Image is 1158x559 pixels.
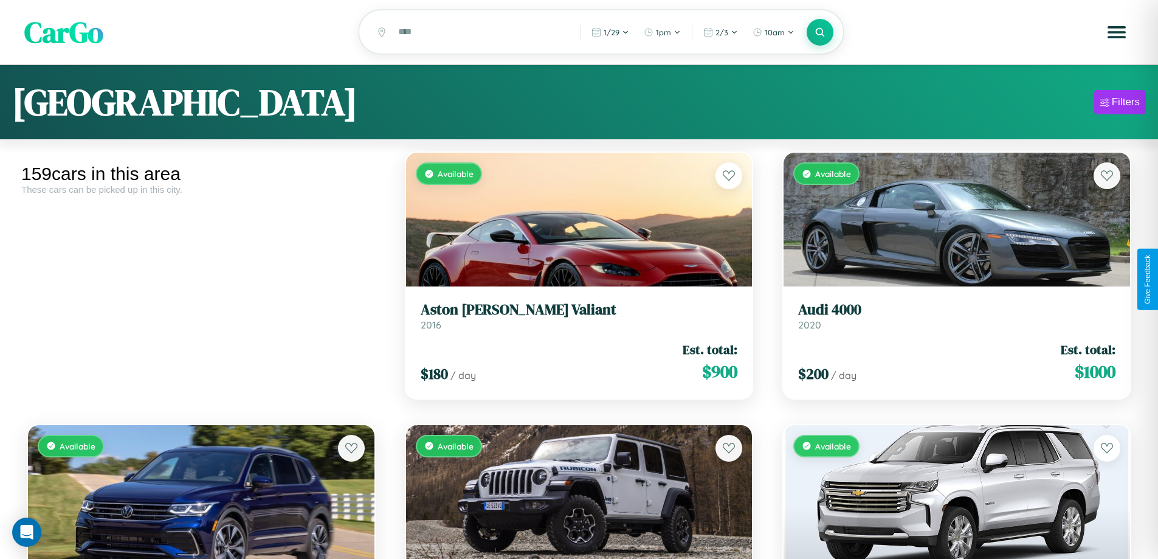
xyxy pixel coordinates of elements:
[438,168,474,179] span: Available
[421,319,441,331] span: 2016
[421,364,448,384] span: $ 180
[1143,255,1152,304] div: Give Feedback
[798,364,829,384] span: $ 200
[815,441,851,451] span: Available
[831,369,856,381] span: / day
[683,341,737,358] span: Est. total:
[12,518,41,547] div: Open Intercom Messenger
[798,301,1115,331] a: Audi 40002020
[1094,90,1146,114] button: Filters
[697,23,744,42] button: 2/3
[604,27,619,37] span: 1 / 29
[715,27,728,37] span: 2 / 3
[656,27,671,37] span: 1pm
[585,23,635,42] button: 1/29
[1075,359,1115,384] span: $ 1000
[765,27,785,37] span: 10am
[815,168,851,179] span: Available
[1100,15,1134,49] button: Open menu
[438,441,474,451] span: Available
[702,359,737,384] span: $ 900
[60,441,95,451] span: Available
[21,164,381,184] div: 159 cars in this area
[24,12,103,52] span: CarGo
[421,301,738,331] a: Aston [PERSON_NAME] Valiant2016
[12,77,357,127] h1: [GEOGRAPHIC_DATA]
[746,23,801,42] button: 10am
[450,369,476,381] span: / day
[798,319,821,331] span: 2020
[21,184,381,195] div: These cars can be picked up in this city.
[421,301,738,319] h3: Aston [PERSON_NAME] Valiant
[1112,96,1140,108] div: Filters
[638,23,687,42] button: 1pm
[1061,341,1115,358] span: Est. total:
[798,301,1115,319] h3: Audi 4000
